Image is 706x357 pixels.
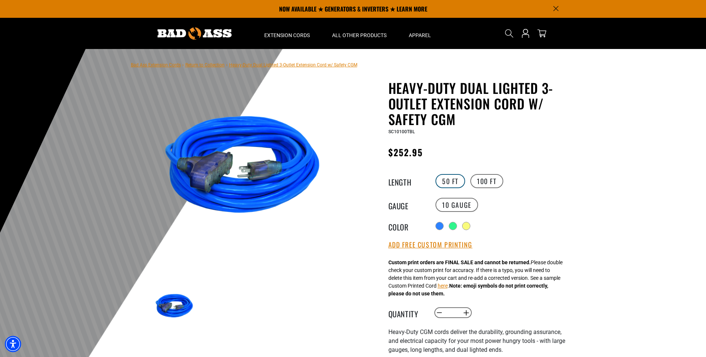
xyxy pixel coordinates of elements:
[388,176,425,186] legend: Length
[503,27,515,39] summary: Search
[398,18,442,49] summary: Apparel
[435,174,465,188] label: 50 FT
[435,198,478,212] label: 10 Gauge
[185,62,225,68] a: Return to Collection
[388,200,425,210] legend: Gauge
[520,18,531,49] a: Open this option
[536,29,548,38] a: cart
[153,82,331,261] img: blue
[388,283,548,297] strong: Note: emoji symbols do not print correctly, please do not use them.
[388,328,565,353] span: Heavy-Duty CGM cords deliver the durability, grounding assurance, and electrical capacity for you...
[388,129,415,134] span: SC10100TBL
[226,62,228,68] span: ›
[158,27,232,40] img: Bad Ass Extension Cords
[264,32,310,39] span: Extension Cords
[131,62,181,68] a: Bad Ass Extension Cords
[388,259,531,265] strong: Custom print orders are FINAL SALE and cannot be returned.
[388,221,425,231] legend: Color
[332,32,387,39] span: All Other Products
[388,145,423,159] span: $252.95
[388,259,563,298] div: Please double check your custom print for accuracy. If there is a typo, you will need to delete t...
[229,62,357,68] span: Heavy-Duty Dual Lighted 3-Outlet Extension Cord w/ Safety CGM
[321,18,398,49] summary: All Other Products
[388,241,473,249] button: Add Free Custom Printing
[438,282,448,290] button: here
[388,80,570,127] h1: Heavy-Duty Dual Lighted 3-Outlet Extension Cord w/ Safety CGM
[153,286,196,329] img: blue
[470,174,503,188] label: 100 FT
[182,62,184,68] span: ›
[409,32,431,39] span: Apparel
[253,18,321,49] summary: Extension Cords
[5,336,21,352] div: Accessibility Menu
[388,308,425,318] label: Quantity
[131,60,357,69] nav: breadcrumbs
